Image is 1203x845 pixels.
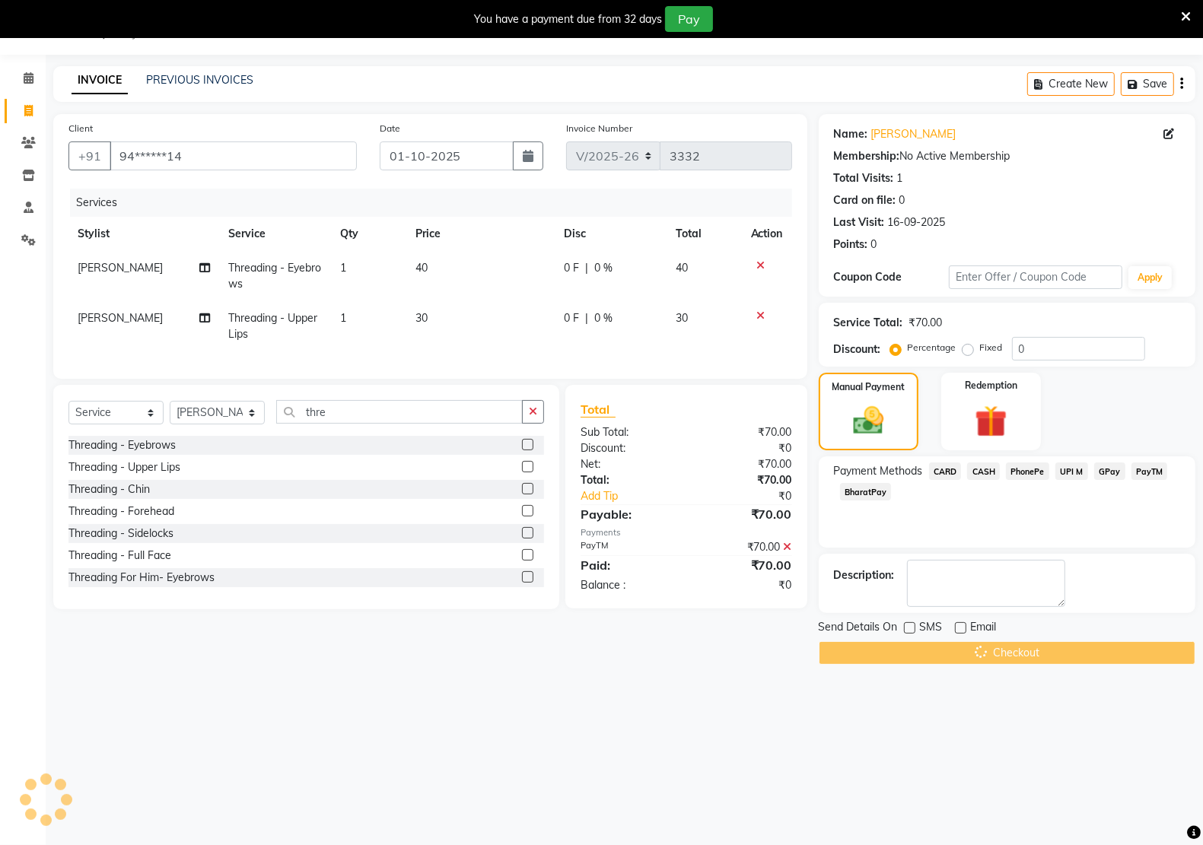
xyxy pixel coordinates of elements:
[834,214,885,230] div: Last Visit:
[676,311,688,325] span: 30
[899,192,905,208] div: 0
[665,6,713,32] button: Pay
[219,217,331,251] th: Service
[967,462,1000,480] span: CASH
[564,260,579,276] span: 0 F
[706,488,804,504] div: ₹0
[834,567,895,583] div: Description:
[569,488,705,504] a: Add Tip
[555,217,667,251] th: Disc
[228,311,317,341] span: Threading - Upper Lips
[581,402,616,418] span: Total
[742,217,792,251] th: Action
[686,556,804,574] div: ₹70.00
[415,311,428,325] span: 30
[68,481,150,497] div: Threading - Chin
[1121,72,1174,96] button: Save
[68,570,215,586] div: Threading For Him- Eyebrows
[834,463,923,479] span: Payment Methods
[686,456,804,472] div: ₹70.00
[68,122,93,135] label: Client
[929,462,962,480] span: CARD
[971,619,997,638] span: Email
[834,237,868,253] div: Points:
[949,265,1122,289] input: Enter Offer / Coupon Code
[68,141,111,170] button: +91
[965,402,1017,441] img: _gift.svg
[667,217,742,251] th: Total
[840,483,892,500] span: BharatPay
[68,217,219,251] th: Stylist
[834,148,1180,164] div: No Active Membership
[834,269,950,285] div: Coupon Code
[415,261,428,275] span: 40
[331,217,406,251] th: Qty
[564,310,579,326] span: 0 F
[380,122,400,135] label: Date
[569,456,686,472] div: Net:
[920,619,943,638] span: SMS
[686,472,804,488] div: ₹70.00
[834,126,868,142] div: Name:
[569,440,686,456] div: Discount:
[340,311,346,325] span: 1
[340,261,346,275] span: 1
[78,311,163,325] span: [PERSON_NAME]
[834,315,903,331] div: Service Total:
[569,539,686,555] div: PayTM
[834,192,896,208] div: Card on file:
[909,315,943,331] div: ₹70.00
[980,341,1003,354] label: Fixed
[68,459,180,475] div: Threading - Upper Lips
[581,526,791,539] div: Payments
[1094,462,1125,480] span: GPay
[819,619,898,638] span: Send Details On
[686,505,804,523] div: ₹70.00
[474,11,662,27] div: You have a payment due from 32 days
[569,505,686,523] div: Payable:
[1055,462,1088,480] span: UPI M
[228,261,321,291] span: Threading - Eyebrows
[68,526,173,542] div: Threading - Sidelocks
[871,126,956,142] a: [PERSON_NAME]
[594,260,613,276] span: 0 %
[68,504,174,519] div: Threading - Forehead
[897,170,903,186] div: 1
[68,437,176,453] div: Threading - Eyebrows
[594,310,613,326] span: 0 %
[871,237,877,253] div: 0
[686,440,804,456] div: ₹0
[585,310,588,326] span: |
[888,214,946,230] div: 16-09-2025
[832,380,905,394] label: Manual Payment
[686,577,804,593] div: ₹0
[569,424,686,440] div: Sub Total:
[844,403,893,438] img: _cash.svg
[1131,462,1168,480] span: PayTM
[834,170,894,186] div: Total Visits:
[834,341,881,357] div: Discount:
[1006,462,1049,480] span: PhonePe
[146,73,253,87] a: PREVIOUS INVOICES
[569,472,686,488] div: Total:
[686,424,804,440] div: ₹70.00
[908,341,956,354] label: Percentage
[78,261,163,275] span: [PERSON_NAME]
[965,379,1017,392] label: Redemption
[72,67,128,94] a: INVOICE
[70,189,804,217] div: Services
[406,217,555,251] th: Price
[585,260,588,276] span: |
[68,548,171,564] div: Threading - Full Face
[110,141,357,170] input: Search by Name/Mobile/Email/Code
[276,400,523,424] input: Search or Scan
[569,577,686,593] div: Balance :
[686,539,804,555] div: ₹70.00
[1128,266,1172,289] button: Apply
[676,261,688,275] span: 40
[566,122,632,135] label: Invoice Number
[1027,72,1115,96] button: Create New
[834,148,900,164] div: Membership:
[569,556,686,574] div: Paid:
